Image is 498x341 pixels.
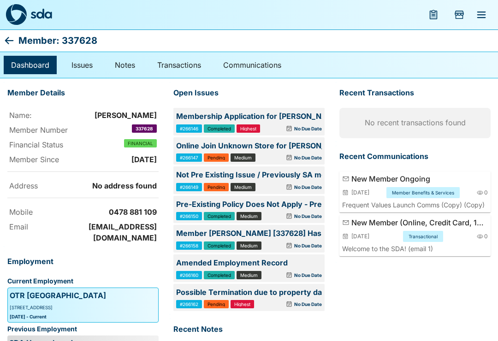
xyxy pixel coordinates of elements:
span: Medium [240,273,258,277]
span: Medium [240,243,258,248]
span: Medium [234,155,252,160]
img: sda-logotype.svg [30,8,52,19]
div: [DATE] - Current [10,313,156,320]
span: Highest [234,302,250,306]
p: New Member (Online, Credit Card, 18+) [351,217,488,228]
span: Pending [207,155,225,160]
div: [STREET_ADDRESS] [10,304,156,311]
p: Member: 337628 [18,33,97,48]
p: [PERSON_NAME] [95,110,160,121]
p: No Due Date [294,212,322,220]
p: Previous Employment [7,324,159,334]
span: 337628 [136,126,153,131]
p: Financial Status [9,139,84,150]
p: Online Join Unknown Store for [PERSON_NAME] (337628) [176,140,322,152]
span: #266146 [180,126,198,131]
p: Address [9,180,84,191]
p: Mobile [9,206,84,218]
span: Completed [207,243,231,248]
button: menu [470,4,492,26]
span: #266149 [180,185,198,189]
img: sda-logo-dark.svg [6,4,27,25]
p: New Member Ongoing [351,173,488,184]
span: Highest [240,126,256,131]
p: Membership Application for [PERSON_NAME] [176,111,322,123]
p: No Due Date [294,125,322,132]
span: #266150 [180,214,198,218]
p: Member [PERSON_NAME] [337628] Has Multiple Accounts NOT On 2 Job Fee Suspension [176,228,322,240]
p: No Due Date [294,271,322,279]
p: [DATE] [131,154,160,165]
p: 0478 881 109 [109,206,160,218]
span: Completed [207,273,231,277]
p: Welcome to the SDA! (email 1) [342,244,488,253]
button: Add Store Visit [448,4,470,26]
p: [DATE] [351,232,369,241]
p: No address found [92,180,160,191]
p: Member Number [9,124,84,135]
p: No Due Date [294,154,322,161]
span: Recent Notes [173,323,310,335]
p: [EMAIL_ADDRESS][DOMAIN_NAME] [86,221,160,243]
p: Not Pre Existing Issue / Previously SA member [176,169,322,181]
span: #266160 [180,273,198,277]
span: Completed [207,126,231,131]
span: Open Issues [173,87,310,99]
p: Pre-Existing Policy Does Not Apply - Previously [GEOGRAPHIC_DATA] Member [176,199,322,211]
p: Possible Termination due to property damage [176,287,322,299]
span: Pending [207,185,225,189]
span: Recent Communications [339,151,476,163]
p: No Due Date [294,300,322,308]
span: 0 [484,232,488,241]
p: No Due Date [294,242,322,249]
p: Current Employment [7,276,159,286]
span: Member Details [7,87,144,99]
span: Transactional [407,232,439,241]
p: Email [9,221,84,232]
a: Transactions [150,56,208,74]
span: Employment [7,256,144,268]
a: Issues [64,56,100,74]
span: Medium [234,185,252,189]
span: Completed [207,214,231,218]
span: Medium [240,214,258,218]
span: #266147 [180,155,198,160]
span: Pending [207,302,225,306]
p: Member Since [9,154,84,165]
button: menu [422,4,445,26]
p: No Due Date [294,183,322,191]
a: Notes [107,56,142,74]
p: OTR [GEOGRAPHIC_DATA] [10,290,106,302]
span: #266162 [180,302,198,306]
span: #266158 [180,243,198,248]
a: Dashboard [4,56,57,74]
a: Communications [216,56,289,74]
p: Frequent Values Launch Comms (Copy) (Copy) [342,200,488,210]
p: [DATE] [351,188,369,197]
span: Recent Transactions [339,87,476,99]
span: Member Benefits & Services [390,188,456,197]
span: 0 [484,188,488,197]
p: No recent transactions found [365,117,466,129]
p: Name: [9,110,84,121]
span: FINANCIAL [128,141,153,146]
p: Amended Employment Record [176,257,322,269]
